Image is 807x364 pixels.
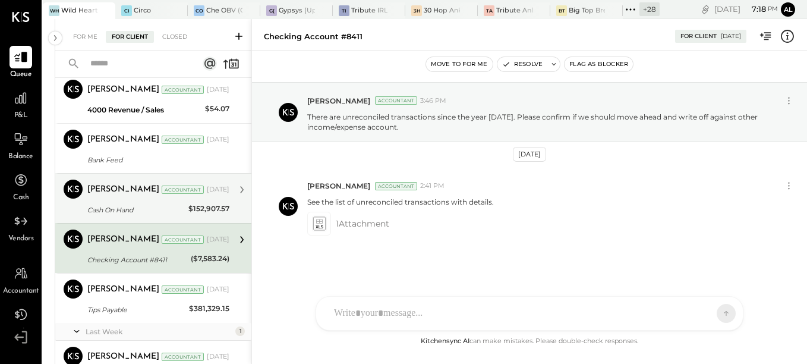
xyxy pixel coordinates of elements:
[121,5,132,16] div: Ci
[87,234,159,246] div: [PERSON_NAME]
[1,87,41,121] a: P&L
[162,186,204,194] div: Accountant
[49,5,59,16] div: WH
[1,128,41,162] a: Balance
[235,327,245,336] div: 1
[87,284,159,296] div: [PERSON_NAME]
[162,236,204,244] div: Accountant
[194,5,204,16] div: CO
[420,181,445,191] span: 2:41 PM
[424,6,460,15] div: 30 Hop Ankeny
[191,253,229,265] div: ($7,583.24)
[714,4,778,15] div: [DATE]
[565,57,633,71] button: Flag as Blocker
[336,212,389,236] span: 1 Attachment
[134,6,151,15] div: Circo
[1,210,41,244] a: Vendors
[13,327,29,338] span: Tasks
[639,2,660,16] div: + 28
[207,285,229,294] div: [DATE]
[87,154,226,166] div: Bank Feed
[307,96,370,106] span: [PERSON_NAME]
[513,147,546,162] div: [DATE]
[1,169,41,203] a: Cash
[1,46,41,80] a: Queue
[207,85,229,95] div: [DATE]
[680,32,717,40] div: For Client
[87,304,185,316] div: Tips Payable
[162,86,204,94] div: Accountant
[375,96,417,105] div: Accountant
[8,234,34,244] span: Vendors
[156,31,193,43] div: Closed
[3,286,39,297] span: Accountant
[768,5,778,13] span: pm
[484,5,494,16] div: TA
[207,135,229,145] div: [DATE]
[61,6,97,15] div: Wild Heart Brewing Company
[569,6,605,15] div: Big Top Brewing
[496,6,532,15] div: Tribute Ankeny
[206,6,242,15] div: Che OBV (Che OBV LLC) - Ignite
[339,5,349,16] div: TI
[13,193,29,203] span: Cash
[721,32,741,40] div: [DATE]
[426,57,493,71] button: Move to for me
[162,353,204,361] div: Accountant
[188,203,229,215] div: $152,907.57
[420,96,446,106] span: 3:46 PM
[207,352,229,362] div: [DATE]
[497,57,547,71] button: Resolve
[106,31,154,43] div: For Client
[1,303,41,338] a: Tasks
[1,262,41,297] a: Accountant
[351,6,387,15] div: Tribute IRL
[8,152,33,162] span: Balance
[87,84,159,96] div: [PERSON_NAME]
[87,104,201,116] div: 4000 Revenue / Sales
[87,254,187,266] div: Checking Account #8411
[307,112,773,132] p: There are unreconciled transactions since the year [DATE]. Please confirm if we should move ahead...
[10,70,32,80] span: Queue
[189,303,229,315] div: $381,329.15
[87,351,159,363] div: [PERSON_NAME]
[207,235,229,244] div: [DATE]
[279,6,315,15] div: Gypsys (Up Cincinnati LLC) - Ignite
[742,4,766,15] span: 7 : 18
[87,184,159,196] div: [PERSON_NAME]
[266,5,277,16] div: G(
[14,111,28,121] span: P&L
[67,31,103,43] div: For Me
[162,285,204,294] div: Accountant
[264,31,362,42] div: Checking Account #8411
[307,181,370,191] span: [PERSON_NAME]
[307,197,494,207] p: See the list of unreconciled transactions with details.
[205,103,229,115] div: $54.07
[375,182,417,190] div: Accountant
[207,185,229,194] div: [DATE]
[781,2,795,17] button: Al
[86,327,232,337] div: Last Week
[162,136,204,144] div: Accountant
[411,5,422,16] div: 3H
[699,3,711,15] div: copy link
[556,5,567,16] div: BT
[87,204,185,216] div: Cash On Hand
[87,134,159,146] div: [PERSON_NAME]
